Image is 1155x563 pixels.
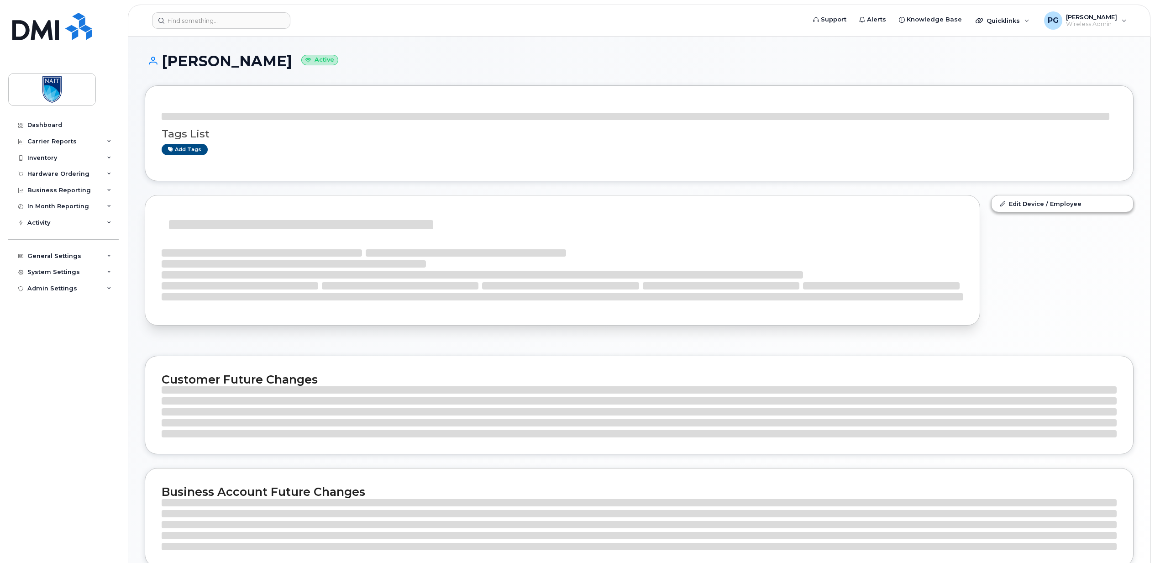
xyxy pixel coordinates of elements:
a: Add tags [162,144,208,155]
h2: Business Account Future Changes [162,485,1117,499]
a: Edit Device / Employee [992,195,1133,212]
h3: Tags List [162,128,1117,140]
small: Active [301,55,338,65]
h2: Customer Future Changes [162,373,1117,386]
h1: [PERSON_NAME] [145,53,1134,69]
